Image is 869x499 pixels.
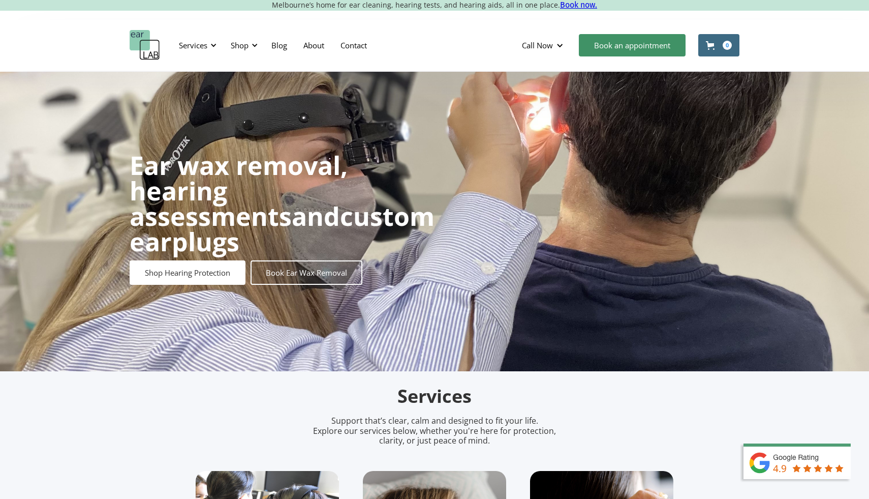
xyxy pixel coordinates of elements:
a: Book Ear Wax Removal [251,260,362,285]
strong: custom earplugs [130,199,434,259]
a: About [295,31,332,60]
div: Shop [225,30,261,61]
a: Open cart [698,34,739,56]
div: 0 [723,41,732,50]
a: Book an appointment [579,34,686,56]
h2: Services [196,385,673,408]
a: Blog [263,31,295,60]
div: Services [179,40,207,50]
a: home [130,30,160,61]
p: Support that’s clear, calm and designed to fit your life. Explore our services below, whether you... [300,416,569,446]
div: Call Now [522,40,553,50]
strong: Ear wax removal, hearing assessments [130,148,348,233]
div: Services [173,30,220,61]
div: Call Now [514,30,574,61]
div: Shop [231,40,249,50]
a: Contact [332,31,375,60]
a: Shop Hearing Protection [130,260,245,285]
h1: and [130,153,434,254]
